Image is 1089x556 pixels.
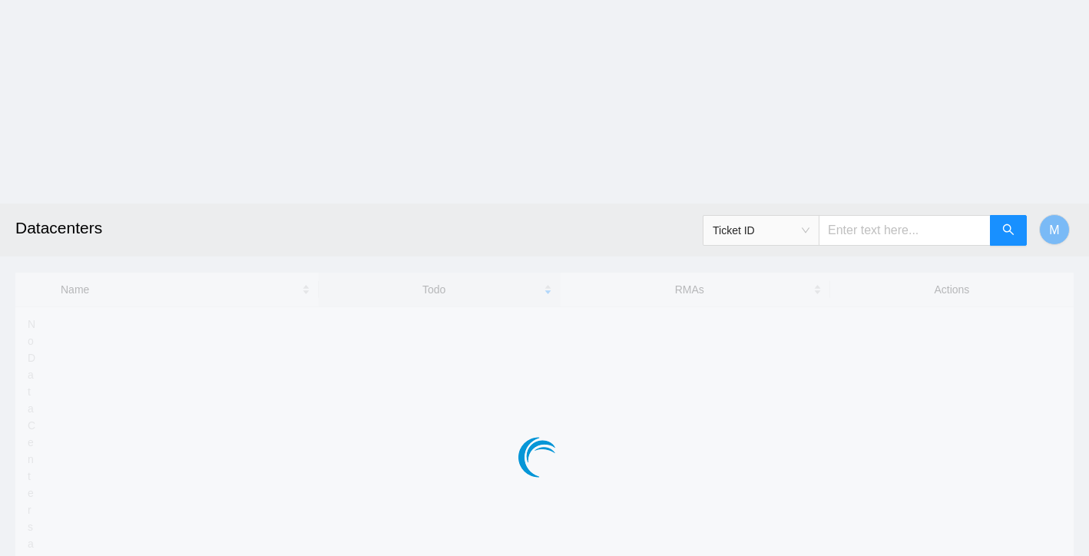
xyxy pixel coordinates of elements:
h2: Datacenters [15,204,756,253]
span: search [1002,223,1015,238]
input: Enter text here... [819,215,991,246]
button: M [1039,214,1070,245]
span: M [1049,220,1059,240]
span: Ticket ID [713,219,809,242]
button: search [990,215,1027,246]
